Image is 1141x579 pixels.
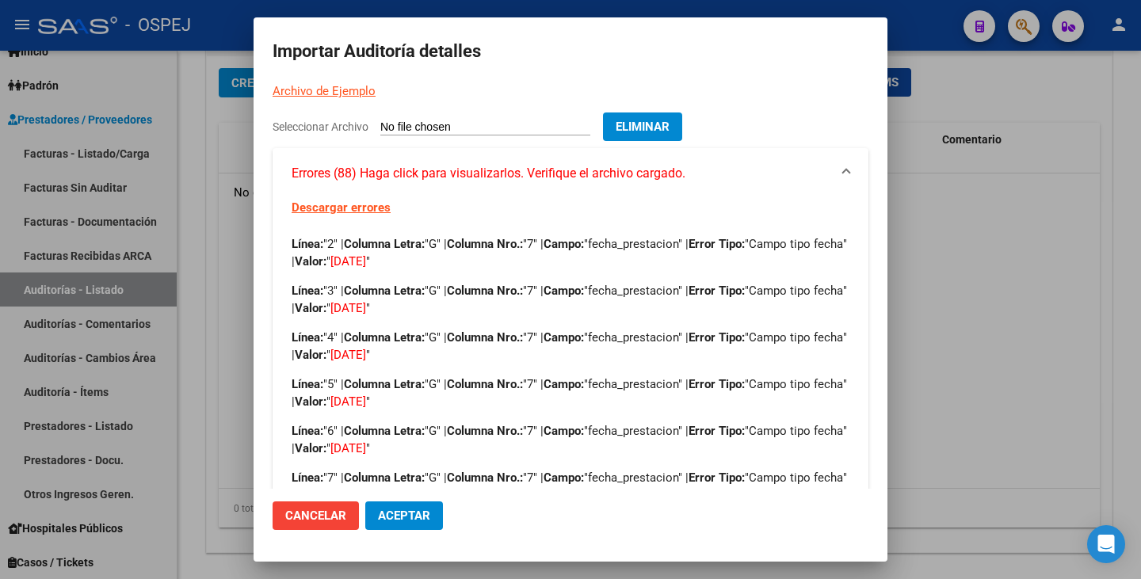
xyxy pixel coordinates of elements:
button: Cancelar [273,501,359,530]
span: Cancelar [285,509,346,523]
strong: Línea: [292,424,323,438]
strong: Error Tipo: [689,377,745,391]
strong: Columna Letra: [344,377,425,391]
span: [DATE] [330,488,366,502]
p: "2" | "G" | "7" | "fecha_prestacion" | "Campo tipo fecha" | " " [292,235,849,270]
strong: Columna Nro.: [447,377,523,391]
span: [DATE] [330,301,366,315]
span: Errores (88) Haga click para visualizarlos. Verifique el archivo cargado. [292,164,685,183]
strong: Columna Letra: [344,424,425,438]
strong: Valor: [295,254,326,269]
strong: Línea: [292,470,323,485]
strong: Error Tipo: [689,284,745,298]
strong: Columna Letra: [344,470,425,485]
span: Seleccionar Archivo [273,120,368,133]
p: "3" | "G" | "7" | "fecha_prestacion" | "Campo tipo fecha" | " " [292,282,849,317]
span: Eliminar [616,120,670,134]
span: [DATE] [330,394,366,409]
strong: Columna Nro.: [447,237,523,251]
strong: Columna Nro.: [447,424,523,438]
strong: Valor: [295,441,326,455]
strong: Columna Letra: [344,237,425,251]
strong: Línea: [292,377,323,391]
strong: Error Tipo: [689,330,745,345]
div: Open Intercom Messenger [1087,525,1125,563]
strong: Valor: [295,348,326,362]
p: "7" | "G" | "7" | "fecha_prestacion" | "Campo tipo fecha" | " " [292,469,849,504]
span: Aceptar [378,509,430,523]
strong: Valor: [295,488,326,502]
span: [DATE] [330,254,366,269]
p: "5" | "G" | "7" | "fecha_prestacion" | "Campo tipo fecha" | " " [292,375,849,410]
strong: Error Tipo: [689,237,745,251]
strong: Campo: [544,377,584,391]
p: "4" | "G" | "7" | "fecha_prestacion" | "Campo tipo fecha" | " " [292,329,849,364]
strong: Valor: [295,301,326,315]
strong: Campo: [544,424,584,438]
span: [DATE] [330,441,366,455]
strong: Columna Nro.: [447,284,523,298]
strong: Campo: [544,237,584,251]
strong: Columna Nro.: [447,470,523,485]
strong: Línea: [292,237,323,251]
strong: Columna Nro.: [447,330,523,345]
button: Aceptar [365,501,443,530]
strong: Línea: [292,284,323,298]
button: Eliminar [603,112,682,141]
strong: Error Tipo: [689,470,745,485]
strong: Columna Letra: [344,330,425,345]
mat-expansion-panel-header: Errores (88) Haga click para visualizarlos. Verifique el archivo cargado. [273,148,868,199]
strong: Línea: [292,330,323,345]
strong: Error Tipo: [689,424,745,438]
strong: Campo: [544,284,584,298]
span: [DATE] [330,348,366,362]
a: Archivo de Ejemplo [273,84,376,98]
strong: Campo: [544,470,584,485]
strong: Valor: [295,394,326,409]
strong: Columna Letra: [344,284,425,298]
p: "6" | "G" | "7" | "fecha_prestacion" | "Campo tipo fecha" | " " [292,422,849,457]
a: Descargar errores [292,200,391,215]
strong: Campo: [544,330,584,345]
h2: Importar Auditoría detalles [273,36,868,67]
